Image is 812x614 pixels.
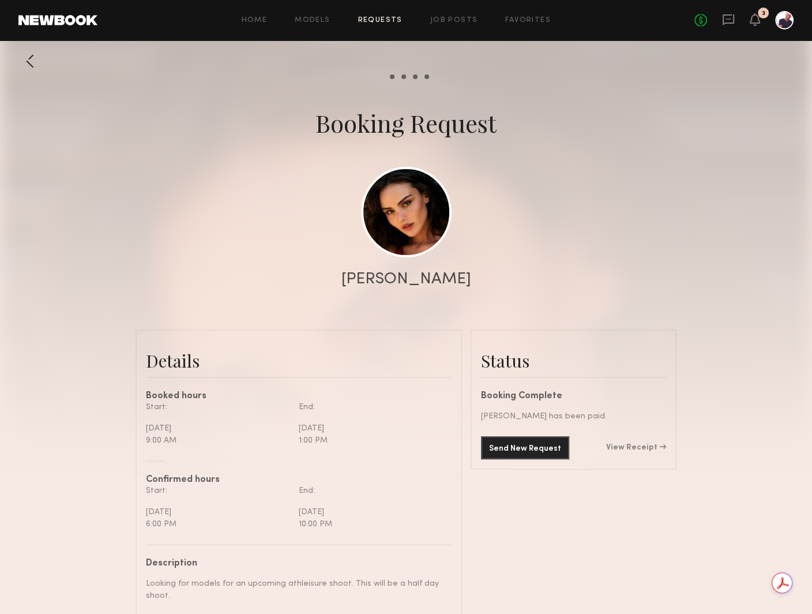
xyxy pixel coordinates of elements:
div: [DATE] [299,422,443,435]
button: Send New Request [481,436,569,459]
div: Booking Complete [481,392,666,401]
div: 10:00 PM [299,518,443,530]
a: Favorites [505,17,551,24]
div: Details [146,349,452,372]
div: Start: [146,485,290,497]
div: 3 [762,10,765,17]
div: Description [146,559,443,568]
div: 9:00 AM [146,435,290,447]
div: [DATE] [146,506,290,518]
div: [DATE] [299,506,443,518]
div: Confirmed hours [146,476,452,485]
a: Job Posts [430,17,478,24]
div: [DATE] [146,422,290,435]
div: Booking Request [315,107,497,139]
a: View Receipt [606,444,666,452]
div: Booked hours [146,392,452,401]
div: 6:00 PM [146,518,290,530]
div: End: [299,401,443,413]
div: [PERSON_NAME] [341,271,471,287]
a: Models [295,17,330,24]
a: Home [242,17,268,24]
div: Looking for models for an upcoming athleisure shoot. This will be a half day shoot. [146,578,443,602]
div: Start: [146,401,290,413]
div: 1:00 PM [299,435,443,447]
a: Requests [358,17,403,24]
div: Status [481,349,666,372]
div: [PERSON_NAME] has been paid. [481,410,666,422]
div: End: [299,485,443,497]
